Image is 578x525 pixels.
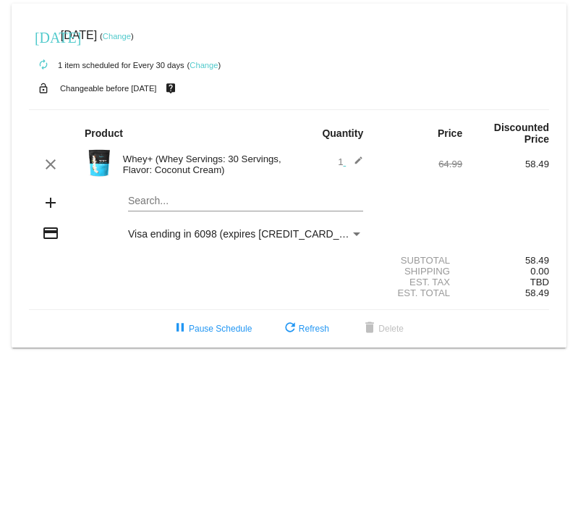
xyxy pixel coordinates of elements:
[42,156,59,173] mat-icon: clear
[530,266,549,277] span: 0.00
[375,277,462,287] div: Est. Tax
[361,320,378,337] mat-icon: delete
[322,127,363,139] strong: Quantity
[462,159,549,169] div: 58.49
[171,320,189,337] mat-icon: pause
[171,324,252,334] span: Pause Schedule
[494,122,549,145] strong: Discounted Price
[42,224,59,242] mat-icon: credit_card
[375,266,462,277] div: Shipping
[525,287,549,298] span: 58.49
[346,156,363,173] mat-icon: edit
[160,316,263,342] button: Pause Schedule
[438,127,462,139] strong: Price
[29,61,184,70] small: 1 item scheduled for Every 30 days
[162,79,179,98] mat-icon: live_help
[85,127,123,139] strong: Product
[128,228,363,240] mat-select: Payment Method
[100,32,134,41] small: ( )
[349,316,415,342] button: Delete
[281,324,329,334] span: Refresh
[190,61,218,70] a: Change
[42,194,59,211] mat-icon: add
[35,79,52,98] mat-icon: lock_open
[116,154,289,175] div: Whey+ (Whey Servings: 30 Servings, Flavor: Coconut Cream)
[530,277,549,287] span: TBD
[361,324,404,334] span: Delete
[35,56,52,74] mat-icon: autorenew
[128,196,363,207] input: Search...
[128,228,370,240] span: Visa ending in 6098 (expires [CREDIT_CARD_DATA])
[462,255,549,266] div: 58.49
[35,28,52,45] mat-icon: [DATE]
[375,287,462,298] div: Est. Total
[375,255,462,266] div: Subtotal
[85,148,114,177] img: Image-1l-Whey-2lb-Coconut-Cream-Pie-1000x1000-1.png
[375,159,462,169] div: 64.99
[281,320,299,337] mat-icon: refresh
[270,316,341,342] button: Refresh
[338,156,363,167] span: 1
[187,61,221,70] small: ( )
[103,32,131,41] a: Change
[60,84,157,93] small: Changeable before [DATE]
